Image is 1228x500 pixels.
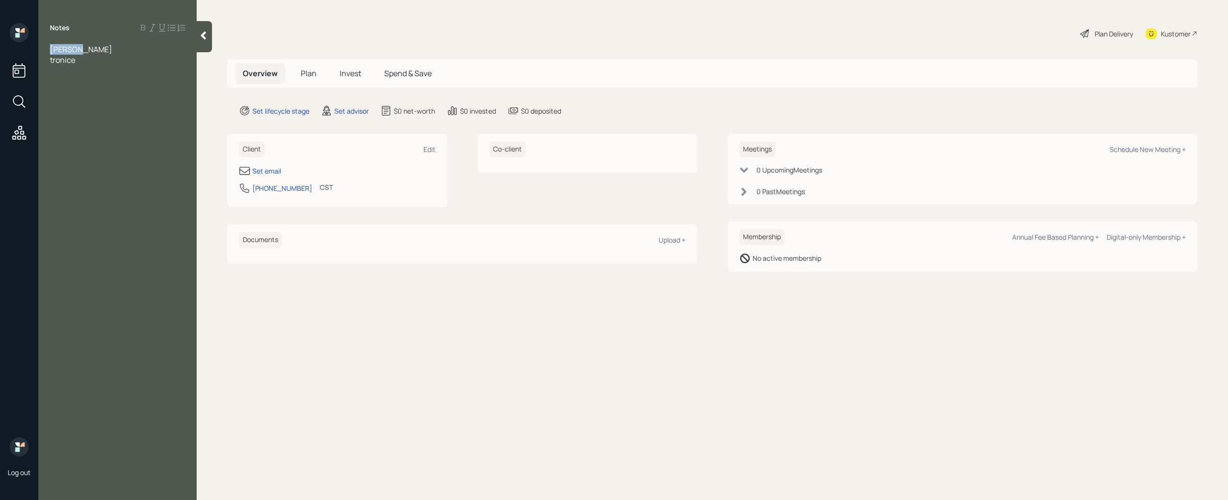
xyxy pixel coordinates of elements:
span: Invest [340,68,361,79]
div: No active membership [753,253,821,263]
div: Digital-only Membership + [1107,233,1186,242]
h6: Meetings [739,141,776,157]
span: tronice [50,55,75,65]
div: Kustomer [1161,29,1191,39]
span: Overview [243,68,278,79]
div: $0 net-worth [394,106,435,116]
div: $0 deposited [521,106,561,116]
div: 0 Past Meeting s [756,186,805,197]
h6: Documents [239,232,282,248]
div: Set email [252,166,281,176]
div: Schedule New Meeting + [1110,145,1186,154]
div: 0 Upcoming Meeting s [756,165,822,175]
div: Set advisor [334,106,369,116]
div: [PHONE_NUMBER] [252,183,312,193]
span: Spend & Save [384,68,432,79]
div: Upload + [659,235,685,244]
span: [PERSON_NAME] [50,44,112,55]
span: Plan [301,68,317,79]
div: Set lifecycle stage [252,106,309,116]
img: retirable_logo.png [10,437,29,456]
div: CST [320,182,333,192]
label: Notes [50,23,70,33]
h6: Co-client [489,141,526,157]
div: Plan Delivery [1095,29,1133,39]
h6: Client [239,141,265,157]
h6: Membership [739,229,785,245]
div: $0 invested [460,106,496,116]
div: Annual Fee Based Planning + [1012,233,1099,242]
div: Log out [8,468,31,477]
div: Edit [424,145,436,154]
